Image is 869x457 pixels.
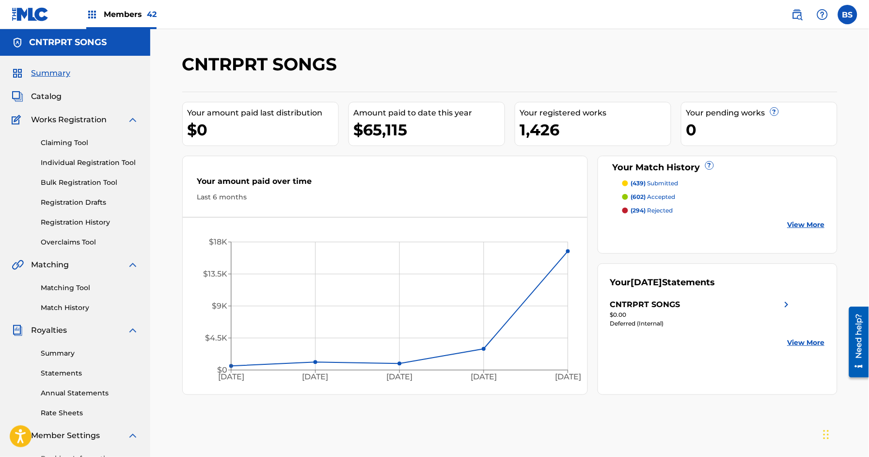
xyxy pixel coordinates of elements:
div: Amount paid to date this year [354,107,505,119]
a: Registration Drafts [41,197,139,208]
img: Catalog [12,91,23,102]
tspan: [DATE] [386,372,412,381]
a: Bulk Registration Tool [41,178,139,188]
a: View More [788,338,825,348]
img: right chevron icon [781,299,792,310]
img: MLC Logo [12,7,49,21]
span: Member Settings [31,430,100,441]
span: Members [104,9,157,20]
img: expand [127,114,139,126]
span: ? [706,162,713,169]
span: [DATE] [631,277,663,288]
div: Your amount paid over time [197,176,573,192]
tspan: $18K [209,238,227,247]
tspan: [DATE] [555,372,581,381]
a: CNTRPRT SONGSright chevron icon$0.00Deferred (Internal) [610,299,792,328]
span: ? [771,108,778,115]
img: search [791,9,803,20]
iframe: Resource Center [842,303,869,381]
span: (602) [631,193,646,200]
span: Summary [31,67,70,79]
div: 1,426 [520,119,671,141]
div: Your pending works [686,107,837,119]
div: Your registered works [520,107,671,119]
a: Individual Registration Tool [41,158,139,168]
img: expand [127,259,139,271]
img: Summary [12,67,23,79]
span: (439) [631,180,646,187]
div: CNTRPRT SONGS [610,299,680,310]
a: CatalogCatalog [12,91,62,102]
tspan: [DATE] [302,372,328,381]
a: Annual Statements [41,388,139,398]
a: View More [788,220,825,230]
a: Overclaims Tool [41,237,139,247]
a: Registration History [41,217,139,228]
div: Drag [823,420,829,449]
p: submitted [631,179,679,188]
a: SummarySummary [12,67,70,79]
iframe: Chat Widget [821,410,869,457]
span: Royalties [31,325,67,336]
a: (439) submitted [622,179,825,188]
div: User Menu [838,5,857,24]
img: help [817,9,828,20]
img: expand [127,430,139,441]
div: Your Match History [610,161,825,174]
a: Statements [41,368,139,378]
a: Public Search [788,5,807,24]
span: Matching [31,259,69,271]
span: 42 [147,10,157,19]
div: $0.00 [610,310,792,319]
tspan: [DATE] [218,372,244,381]
img: Works Registration [12,114,24,126]
a: (294) rejected [622,206,825,215]
img: expand [127,325,139,336]
p: accepted [631,193,676,201]
img: Top Rightsholders [86,9,98,20]
a: Summary [41,348,139,359]
a: Claiming Tool [41,138,139,148]
tspan: $4.5K [205,334,227,343]
div: Your amount paid last distribution [188,107,338,119]
div: $65,115 [354,119,505,141]
div: Help [813,5,832,24]
div: Deferred (Internal) [610,319,792,328]
span: (294) [631,207,646,214]
div: 0 [686,119,837,141]
div: Last 6 months [197,192,573,202]
tspan: $13.5K [203,270,227,279]
a: Rate Sheets [41,408,139,418]
span: Works Registration [31,114,107,126]
img: Matching [12,259,24,271]
a: Match History [41,303,139,313]
tspan: $0 [217,366,227,375]
tspan: $9K [212,302,227,311]
tspan: [DATE] [471,372,497,381]
img: Accounts [12,37,23,49]
img: Royalties [12,325,23,336]
h5: CNTRPRT SONGS [29,37,107,48]
div: $0 [188,119,338,141]
span: Catalog [31,91,62,102]
a: Matching Tool [41,283,139,293]
p: rejected [631,206,673,215]
a: (602) accepted [622,193,825,201]
div: Your Statements [610,276,715,289]
h2: CNTRPRT SONGS [182,53,342,75]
